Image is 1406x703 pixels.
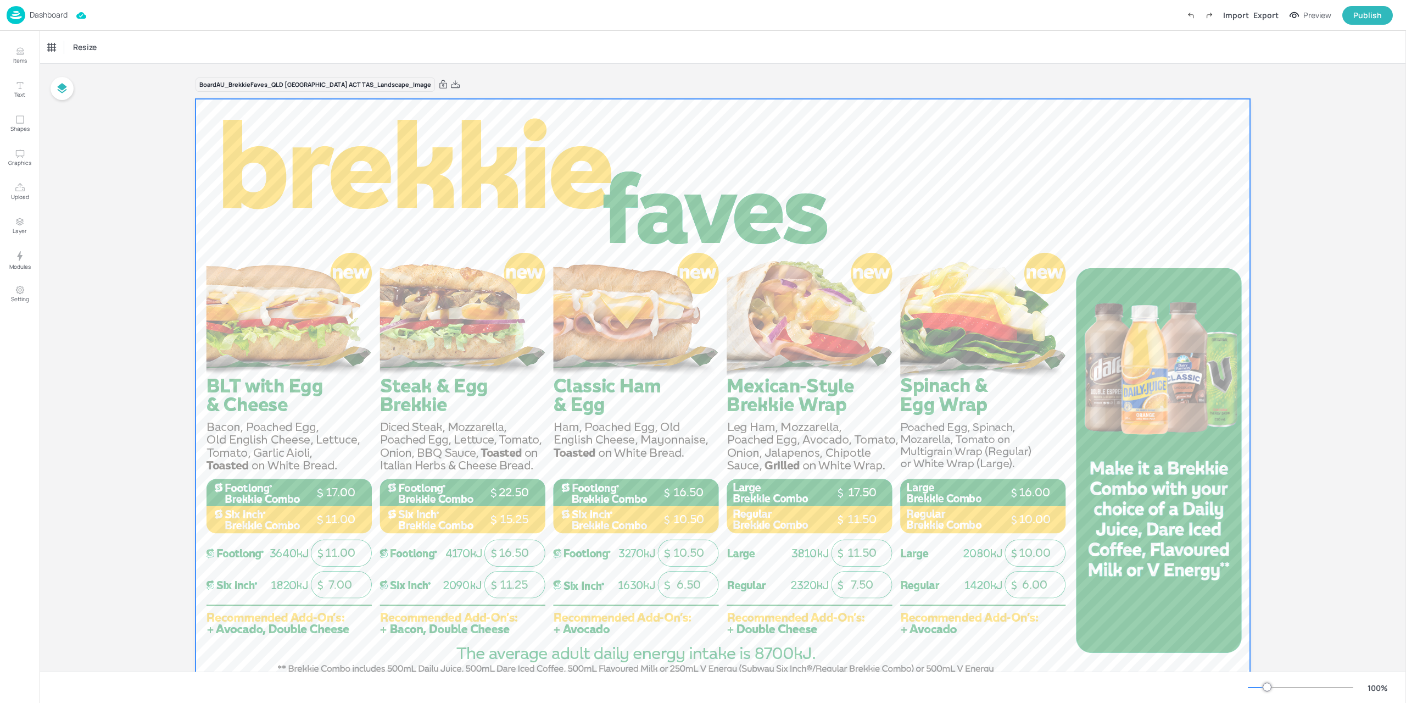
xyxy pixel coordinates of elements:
span: 7.00 [328,578,352,592]
span: 7.50 [851,578,873,592]
span: 10.50 [673,546,704,560]
span: 17.00 [326,485,355,500]
span: 22.50 [499,485,529,500]
span: 6.50 [677,578,701,592]
span: 16.50 [673,485,704,500]
div: Import [1223,9,1249,21]
span: 17.50 [848,485,877,500]
span: 16.00 [1019,485,1050,500]
span: 11.50 [847,512,877,527]
span: 16.50 [499,546,529,560]
span: 15.25 [500,512,528,527]
span: 11.25 [500,578,528,592]
span: 10.00 [1019,512,1051,527]
div: 100 % [1364,682,1391,694]
span: 11.00 [325,512,355,527]
div: Export [1253,9,1279,21]
span: 10.50 [673,512,704,527]
p: Dashboard [30,11,68,19]
label: Redo (Ctrl + Y) [1200,6,1219,25]
label: Undo (Ctrl + Z) [1181,6,1200,25]
img: logo-86c26b7e.jpg [7,6,25,24]
span: Resize [71,41,99,53]
span: 11.00 [325,546,355,560]
span: 10.00 [1019,546,1051,560]
div: Board AU_BrekkieFaves_QLD [GEOGRAPHIC_DATA] ACT TAS_Landscape_Image [196,78,435,92]
button: Preview [1283,7,1338,24]
div: Publish [1353,9,1382,21]
button: Publish [1342,6,1393,25]
span: 11.50 [847,546,877,560]
div: Preview [1303,9,1331,21]
span: 6.00 [1022,578,1047,592]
